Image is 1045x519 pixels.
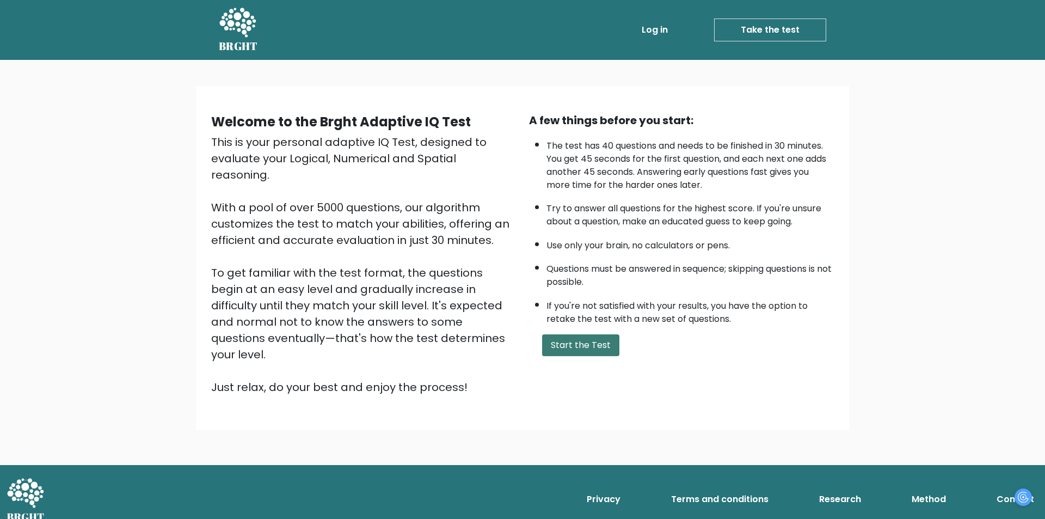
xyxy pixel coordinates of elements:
[582,489,625,510] a: Privacy
[542,334,619,356] button: Start the Test
[546,134,834,192] li: The test has 40 questions and needs to be finished in 30 minutes. You get 45 seconds for the firs...
[546,234,834,252] li: Use only your brain, no calculators or pens.
[992,489,1038,510] a: Contact
[637,19,672,41] a: Log in
[529,112,834,129] div: A few things before you start:
[211,134,516,395] div: This is your personal adaptive IQ Test, designed to evaluate your Logical, Numerical and Spatial ...
[219,4,258,56] a: BRGHT
[667,489,773,510] a: Terms and conditions
[219,40,258,53] h5: BRGHT
[546,294,834,326] li: If you're not satisfied with your results, you have the option to retake the test with a new set ...
[714,19,826,41] a: Take the test
[211,113,471,131] b: Welcome to the Brght Adaptive IQ Test
[907,489,950,510] a: Method
[815,489,865,510] a: Research
[546,257,834,289] li: Questions must be answered in sequence; skipping questions is not possible.
[546,197,834,228] li: Try to answer all questions for the highest score. If you're unsure about a question, make an edu...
